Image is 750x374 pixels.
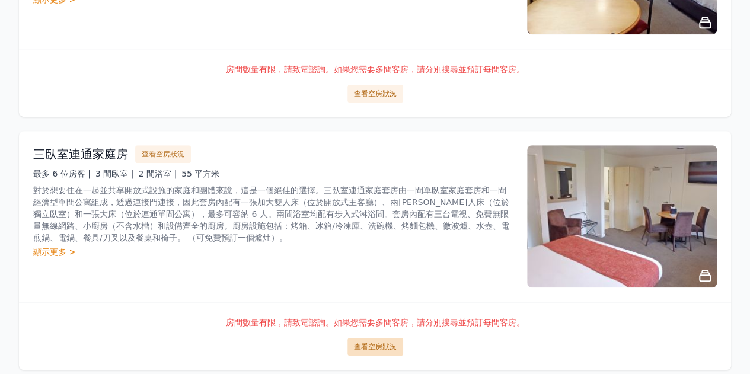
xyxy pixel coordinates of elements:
[139,169,177,178] font: 2 間浴室 |
[181,169,219,178] font: 55 平方米
[135,145,191,163] button: 查看空房狀況
[95,169,134,178] font: 3 間臥室 |
[354,89,397,98] font: 查看空房狀況
[226,318,525,327] font: 房間數量有限，請致電諮詢。如果您需要多間客房，請分別搜尋並預訂每間客房。
[354,343,397,351] font: 查看空房狀況
[347,85,403,103] button: 查看空房狀況
[226,65,525,74] font: 房間數量有限，請致電諮詢。如果您需要多間客房，請分別搜尋並預訂每間客房。
[347,338,403,356] button: 查看空房狀況
[33,186,509,242] font: 對於想要住在一起並共享開放式設施的家庭和團體來說，這是一個絕佳的選擇。三臥室連通家庭套房由一間單臥室家庭套房和一間經濟型單間公寓組成，透過連接門連接，因此套房內配有一張加大雙人床（位於開放式主客...
[142,150,184,158] font: 查看空房狀況
[33,169,91,178] font: 最多 6 位房客 |
[33,147,128,161] font: 三臥室連通家庭房
[33,247,76,257] font: 顯示更多 >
